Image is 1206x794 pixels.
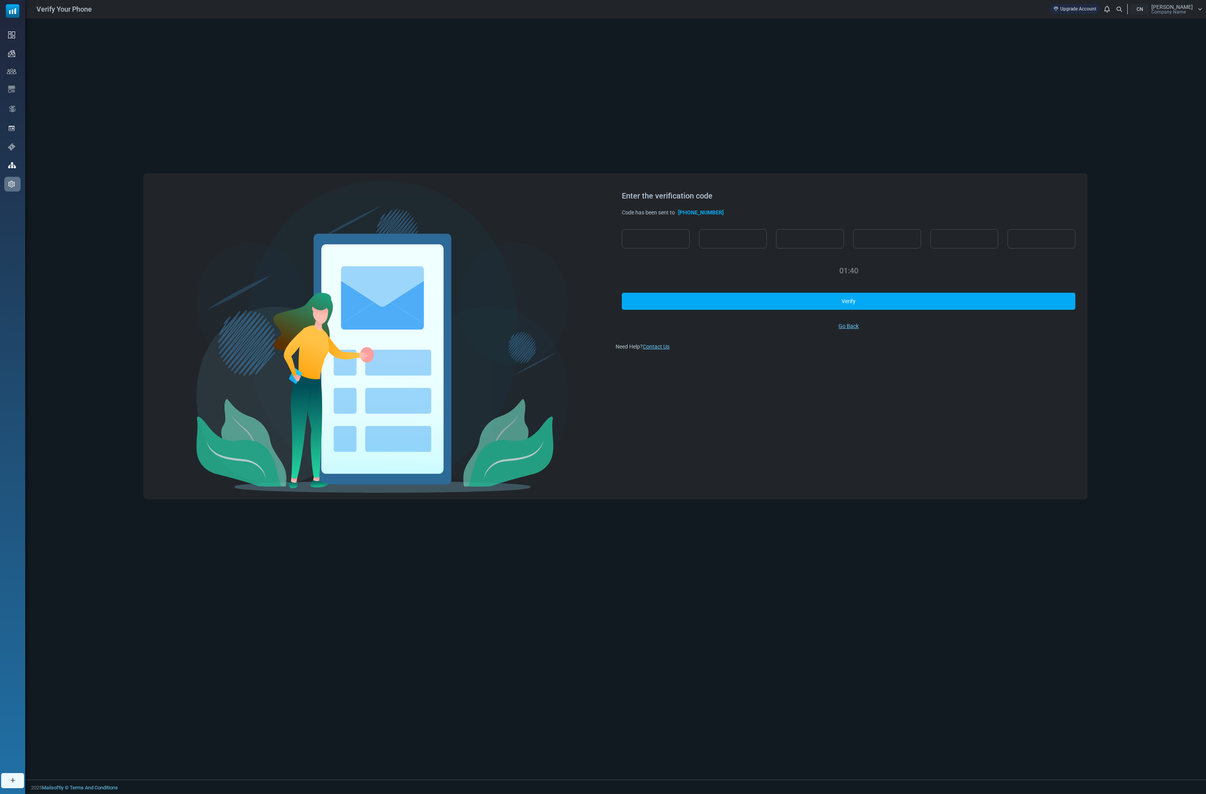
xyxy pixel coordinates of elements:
a: Upgrade Account [1050,4,1100,14]
div: Need Help? [616,343,1082,351]
div: Code has been sent to [622,209,1075,217]
a: Contact Us [643,343,669,350]
img: workflow.svg [8,104,17,113]
div: 01:40 [622,261,1075,280]
img: campaigns-icon.png [8,50,15,57]
a: CN [PERSON_NAME] Company Name [1130,4,1202,14]
a: Terms And Conditions [70,785,118,791]
span: [PERSON_NAME] [1151,4,1193,10]
img: contacts-icon.svg [7,69,16,74]
img: landing_pages.svg [8,125,15,132]
span: Company Name [1151,10,1186,14]
a: Verify [622,293,1075,310]
img: settings-icon.svg [8,181,15,188]
div: CN [1130,4,1149,14]
span: translation missing: en.layouts.footer.terms_and_conditions [70,785,118,791]
span: Verify Your Phone [36,4,92,14]
a: Mailsoftly © [42,785,69,791]
img: dashboard-icon.svg [8,31,15,38]
img: mailsoftly_icon_blue_white.svg [6,4,19,18]
footer: 2025 [25,780,1206,794]
div: Enter the verification code [622,192,1075,200]
img: email-templates-icon.svg [8,86,15,93]
img: support-icon.svg [8,143,15,150]
b: [PHONE_NUMBER] [678,209,724,217]
a: Go Back [839,322,859,330]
